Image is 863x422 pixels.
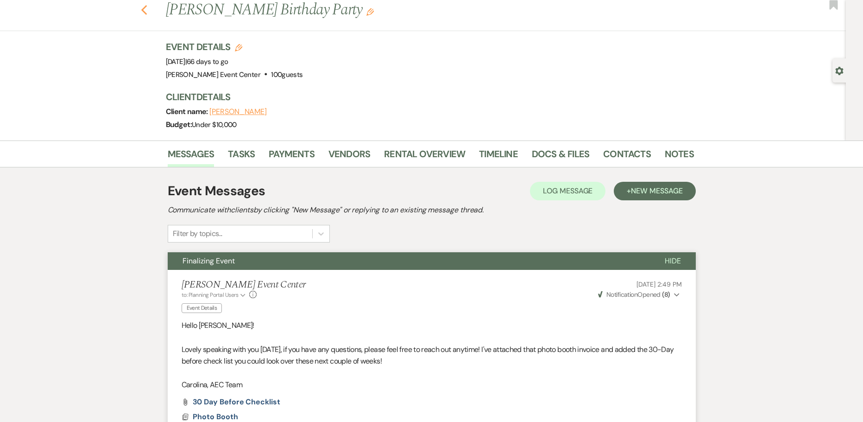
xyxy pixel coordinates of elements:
[636,280,681,288] span: [DATE] 2:49 PM
[662,290,670,299] strong: ( 8 )
[665,256,681,266] span: Hide
[168,181,265,201] h1: Event Messages
[193,398,280,406] a: 30 Day Before Checklist
[603,147,651,167] a: Contacts
[193,412,238,422] span: Photo Booth
[166,40,303,53] h3: Event Details
[166,57,228,66] span: [DATE]
[166,120,192,129] span: Budget:
[166,107,210,116] span: Client name:
[631,186,682,196] span: New Message
[543,186,592,196] span: Log Message
[532,147,589,167] a: Docs & Files
[835,66,844,75] button: Open lead details
[182,291,239,299] span: to: Planning Portal Users
[479,147,518,167] a: Timeline
[182,303,222,313] span: Event Details
[166,90,685,103] h3: Client Details
[168,147,214,167] a: Messages
[185,57,228,66] span: |
[193,397,280,407] span: 30 Day Before Checklist
[530,182,605,200] button: Log Message
[271,70,302,79] span: 100 guests
[182,320,682,332] p: Hello [PERSON_NAME]!
[228,147,255,167] a: Tasks
[328,147,370,167] a: Vendors
[606,290,637,299] span: Notification
[168,205,696,216] h2: Communicate with clients by clicking "New Message" or replying to an existing message thread.
[650,252,696,270] button: Hide
[665,147,694,167] a: Notes
[182,344,682,367] p: Lovely speaking with you [DATE], if you have any questions, please feel free to reach out anytime...
[366,7,374,16] button: Edit
[168,252,650,270] button: Finalizing Event
[182,379,682,391] p: Carolina, AEC Team
[182,279,306,291] h5: [PERSON_NAME] Event Center
[269,147,315,167] a: Payments
[187,57,228,66] span: 66 days to go
[384,147,465,167] a: Rental Overview
[192,120,237,129] span: Under $10,000
[209,108,267,115] button: [PERSON_NAME]
[183,256,235,266] span: Finalizing Event
[597,290,682,300] button: NotificationOpened (8)
[614,182,695,200] button: +New Message
[598,290,670,299] span: Opened
[166,70,260,79] span: [PERSON_NAME] Event Center
[173,228,222,239] div: Filter by topics...
[182,291,247,299] button: to: Planning Portal Users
